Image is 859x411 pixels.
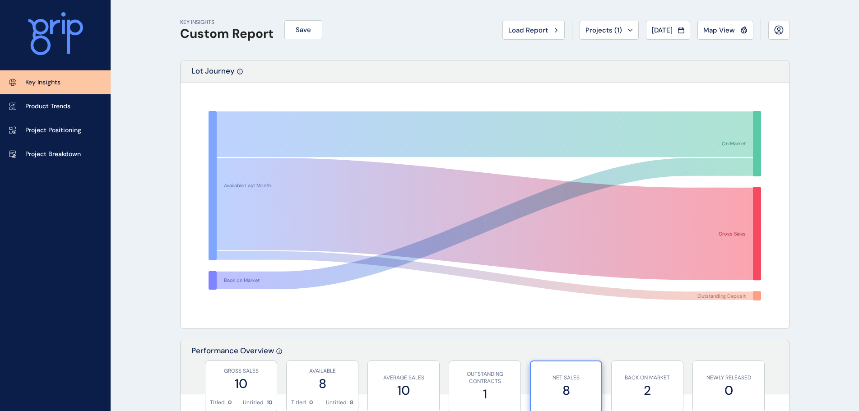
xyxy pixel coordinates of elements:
label: 1 [454,385,516,403]
p: Product Trends [25,102,70,111]
p: 8 [350,399,353,406]
p: NET SALES [535,374,597,382]
label: 8 [291,375,353,393]
label: 2 [616,382,678,399]
p: Key Insights [25,78,60,87]
label: 0 [697,382,760,399]
span: [DATE] [652,26,673,35]
button: Projects (1) [580,21,639,40]
button: Map View [697,21,753,40]
p: NEWLY RELEASED [697,374,760,382]
label: 8 [535,382,597,399]
button: Save [284,20,322,39]
p: 10 [267,399,272,406]
p: KEY INSIGHTS [180,18,274,26]
span: Save [296,25,311,34]
p: 0 [309,399,313,406]
p: 0 [228,399,232,406]
p: Untitled [326,399,347,406]
label: 10 [372,382,435,399]
p: GROSS SALES [210,367,272,375]
span: Projects ( 1 ) [585,26,622,35]
p: AVAILABLE [291,367,353,375]
button: Load Report [502,21,565,40]
span: Load Report [508,26,548,35]
p: Lot Journey [191,66,235,83]
p: Titled [210,399,225,406]
p: Project Positioning [25,126,81,135]
label: 10 [210,375,272,393]
p: AVERAGE SALES [372,374,435,382]
span: Map View [703,26,735,35]
p: Performance Overview [191,346,274,394]
p: Titled [291,399,306,406]
p: BACK ON MARKET [616,374,678,382]
p: OUTSTANDING CONTRACTS [454,370,516,386]
p: Untitled [243,399,264,406]
p: Project Breakdown [25,150,81,159]
button: [DATE] [646,21,690,40]
h1: Custom Report [180,26,274,42]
